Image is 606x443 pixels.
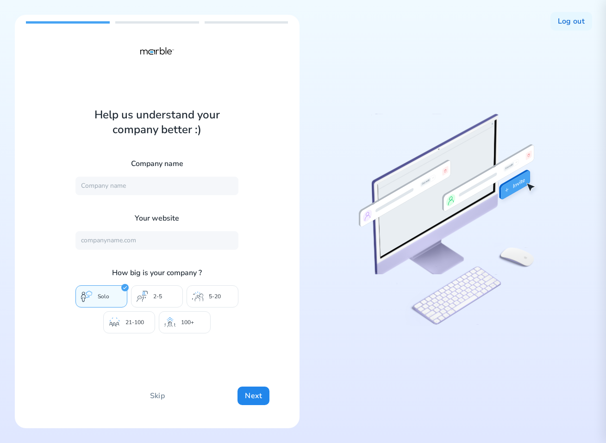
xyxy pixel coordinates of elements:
input: Company name [75,177,238,195]
p: 100+ [181,319,194,326]
p: 5-20 [209,293,221,300]
p: Your website [75,214,238,224]
button: Skip [143,387,172,405]
button: Log out [550,12,592,31]
p: 2-5 [153,293,162,300]
input: companyname.com [75,231,238,250]
button: Next [237,387,269,405]
p: Solo [98,293,109,300]
p: Company name [75,159,238,169]
p: How big is your company ? [75,268,238,278]
p: 21-100 [125,319,144,326]
h1: Help us understand your company better :) [75,107,238,137]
